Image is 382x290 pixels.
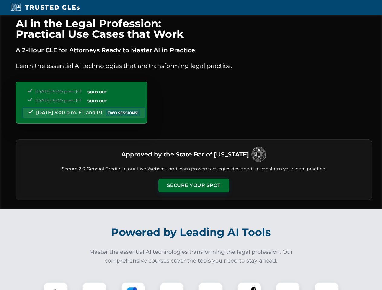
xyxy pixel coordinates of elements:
p: Secure 2.0 General Credits in our Live Webcast and learn proven strategies designed to transform ... [23,166,364,172]
span: SOLD OUT [85,89,109,95]
button: Secure Your Spot [158,179,229,192]
span: [DATE] 5:00 p.m. ET [35,98,82,104]
span: SOLD OUT [85,98,109,104]
h3: Approved by the State Bar of [US_STATE] [121,149,249,160]
p: Learn the essential AI technologies that are transforming legal practice. [16,61,372,71]
span: [DATE] 5:00 p.m. ET [35,89,82,95]
img: Logo [251,147,266,162]
h2: Powered by Leading AI Tools [24,222,359,243]
p: Master the essential AI technologies transforming the legal profession. Our comprehensive courses... [85,248,297,265]
p: A 2-Hour CLE for Attorneys Ready to Master AI in Practice [16,45,372,55]
img: Trusted CLEs [9,3,81,12]
h1: AI in the Legal Profession: Practical Use Cases that Work [16,18,372,39]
